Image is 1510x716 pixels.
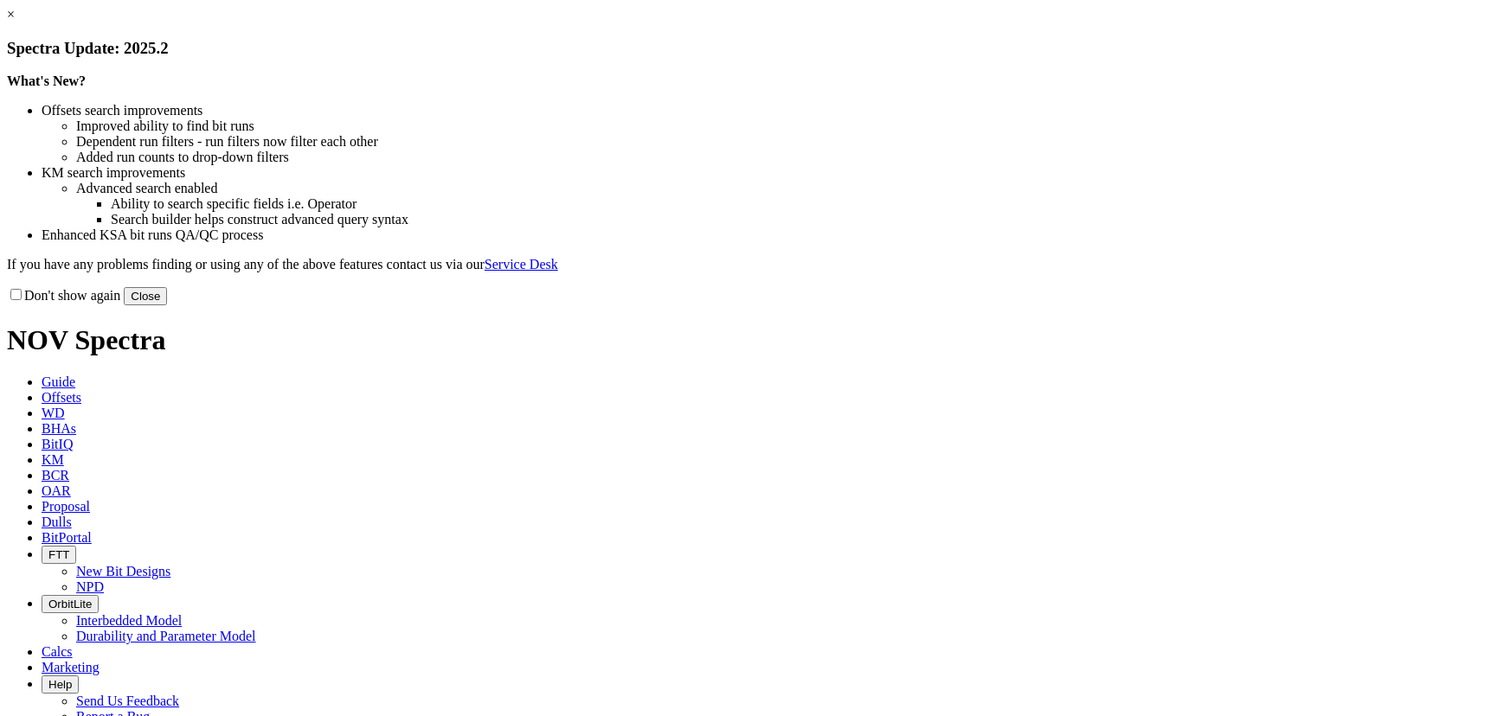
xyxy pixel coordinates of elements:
[42,499,90,514] span: Proposal
[76,613,182,628] a: Interbedded Model
[42,644,73,659] span: Calcs
[48,598,92,611] span: OrbitLite
[76,181,1503,196] li: Advanced search enabled
[42,483,71,498] span: OAR
[42,452,64,467] span: KM
[48,678,72,691] span: Help
[76,579,104,594] a: NPD
[76,150,1503,165] li: Added run counts to drop-down filters
[7,7,15,22] a: ×
[76,118,1503,134] li: Improved ability to find bit runs
[42,468,69,483] span: BCR
[76,629,256,643] a: Durability and Parameter Model
[42,515,72,529] span: Dulls
[76,694,179,708] a: Send Us Feedback
[485,257,558,272] a: Service Desk
[10,289,22,300] input: Don't show again
[42,227,1503,243] li: Enhanced KSA bit runs QA/QC process
[7,288,120,303] label: Don't show again
[111,212,1503,227] li: Search builder helps construct advanced query syntax
[42,421,76,436] span: BHAs
[76,564,170,579] a: New Bit Designs
[42,390,81,405] span: Offsets
[42,406,65,420] span: WD
[42,165,1503,181] li: KM search improvements
[48,548,69,561] span: FTT
[7,324,1503,356] h1: NOV Spectra
[7,257,1503,272] p: If you have any problems finding or using any of the above features contact us via our
[111,196,1503,212] li: Ability to search specific fields i.e. Operator
[7,39,1503,58] h3: Spectra Update: 2025.2
[76,134,1503,150] li: Dependent run filters - run filters now filter each other
[42,530,92,545] span: BitPortal
[42,374,75,389] span: Guide
[42,103,1503,118] li: Offsets search improvements
[42,660,100,674] span: Marketing
[42,437,73,451] span: BitIQ
[124,287,167,305] button: Close
[7,74,86,88] strong: What's New?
